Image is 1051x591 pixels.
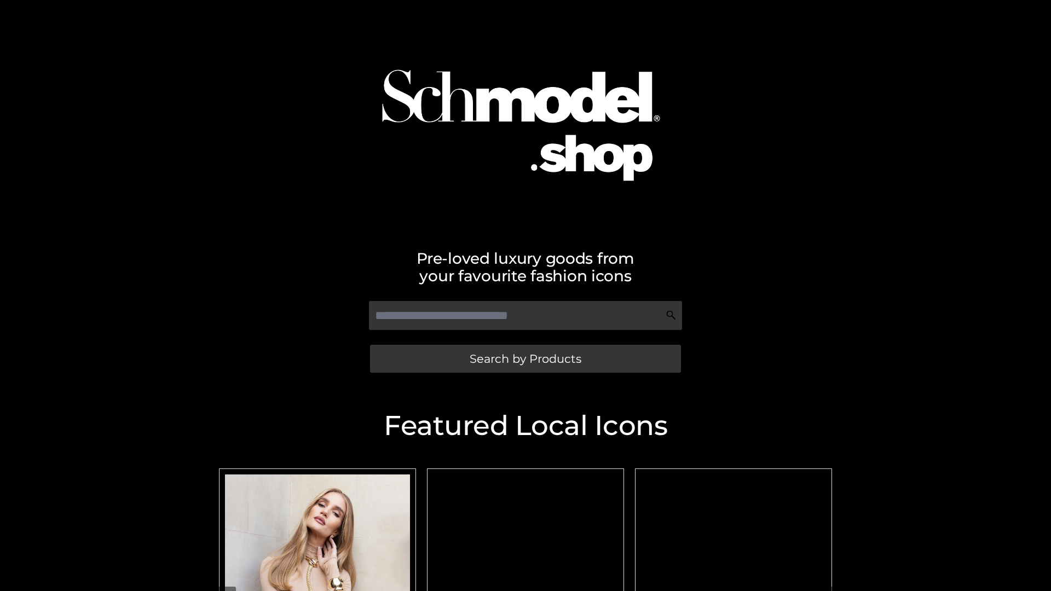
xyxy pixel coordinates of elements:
h2: Pre-loved luxury goods from your favourite fashion icons [213,250,838,285]
img: Search Icon [666,310,677,321]
span: Search by Products [470,353,581,364]
a: Search by Products [370,345,681,373]
h2: Featured Local Icons​ [213,412,838,439]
